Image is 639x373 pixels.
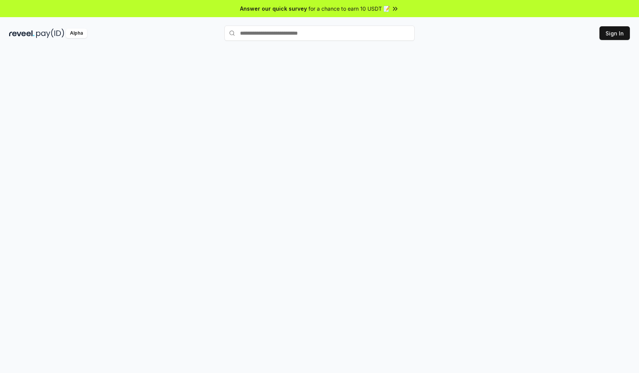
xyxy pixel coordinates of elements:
[9,29,35,38] img: reveel_dark
[599,26,630,40] button: Sign In
[308,5,390,13] span: for a chance to earn 10 USDT 📝
[240,5,307,13] span: Answer our quick survey
[36,29,64,38] img: pay_id
[66,29,87,38] div: Alpha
